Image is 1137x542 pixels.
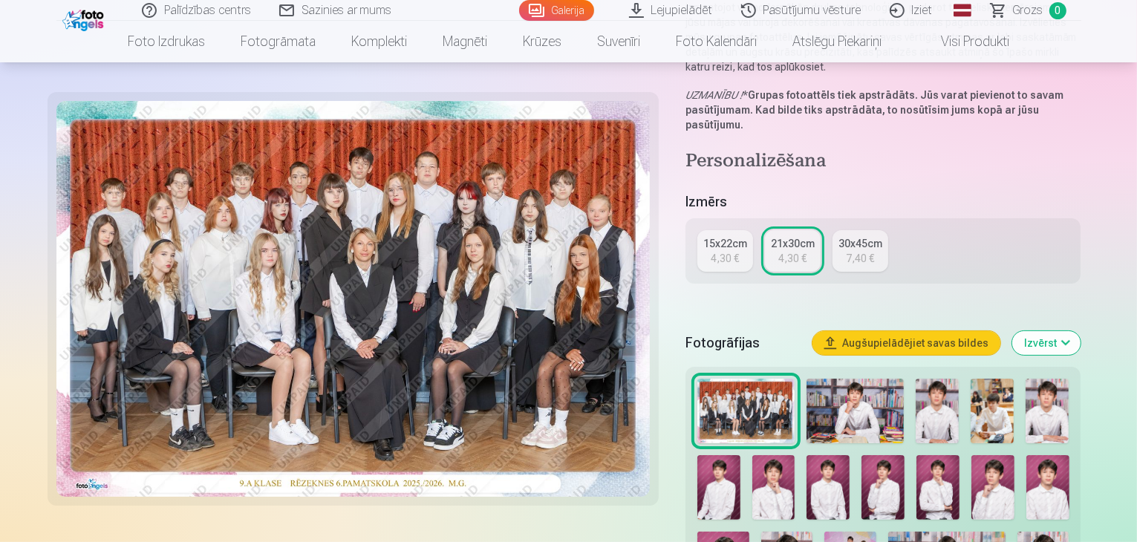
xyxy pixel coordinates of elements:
[838,236,882,251] div: 30x45cm
[778,251,807,266] div: 4,30 €
[223,21,333,62] a: Fotogrāmata
[579,21,658,62] a: Suvenīri
[1049,2,1066,19] span: 0
[685,333,801,353] h5: Fotogrāfijas
[685,89,1063,131] strong: Grupas fotoattēls tiek apstrādāts. Jūs varat pievienot to savam pasūtījumam. Kad bilde tiks apstr...
[765,230,821,272] a: 21x30cm4,30 €
[899,21,1027,62] a: Visi produkti
[775,21,899,62] a: Atslēgu piekariņi
[1013,1,1043,19] span: Grozs
[658,21,775,62] a: Foto kalendāri
[685,89,743,101] em: UZMANĪBU !
[333,21,425,62] a: Komplekti
[703,236,747,251] div: 15x22cm
[846,251,874,266] div: 7,40 €
[812,331,1000,355] button: Augšupielādējiet savas bildes
[711,251,739,266] div: 4,30 €
[62,6,108,31] img: /fa1
[685,192,1081,212] h5: Izmērs
[833,230,888,272] a: 30x45cm7,40 €
[1012,331,1081,355] button: Izvērst
[771,236,815,251] div: 21x30cm
[425,21,505,62] a: Magnēti
[697,230,753,272] a: 15x22cm4,30 €
[505,21,579,62] a: Krūzes
[685,150,1081,174] h4: Personalizēšana
[110,21,223,62] a: Foto izdrukas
